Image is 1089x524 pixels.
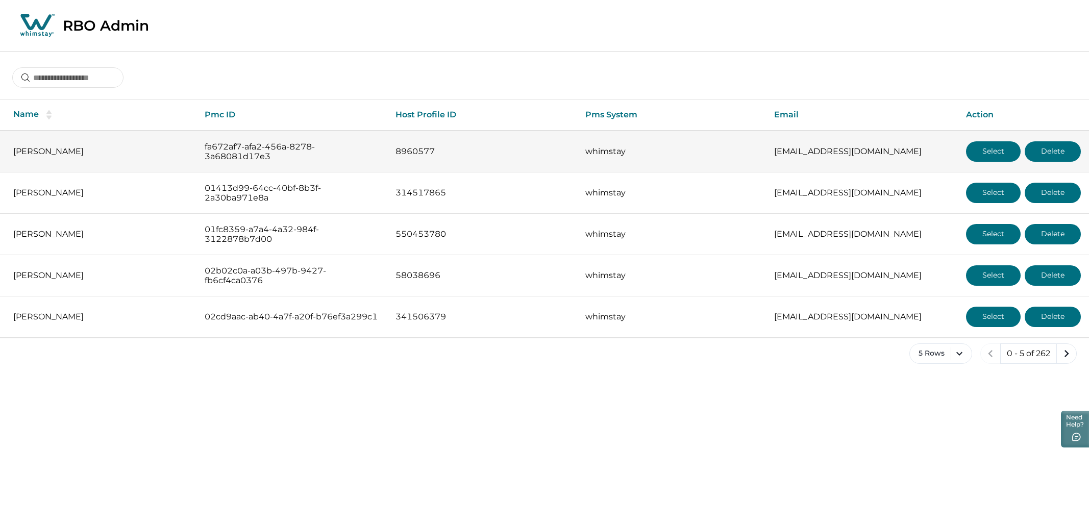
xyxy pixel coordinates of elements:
[205,142,379,162] p: fa672af7-afa2-456a-8278-3a68081d17e3
[1025,224,1081,244] button: Delete
[13,188,188,198] p: [PERSON_NAME]
[774,229,950,239] p: [EMAIL_ADDRESS][DOMAIN_NAME]
[585,312,758,322] p: whimstay
[980,343,1001,364] button: previous page
[395,229,569,239] p: 550453780
[63,17,149,34] p: RBO Admin
[395,312,569,322] p: 341506379
[774,312,950,322] p: [EMAIL_ADDRESS][DOMAIN_NAME]
[13,312,188,322] p: [PERSON_NAME]
[1056,343,1077,364] button: next page
[205,183,379,203] p: 01413d99-64cc-40bf-8b3f-2a30ba971e8a
[909,343,972,364] button: 5 Rows
[585,270,758,281] p: whimstay
[1025,307,1081,327] button: Delete
[205,266,379,286] p: 02b02c0a-a03b-497b-9427-fb6cf4ca0376
[1025,141,1081,162] button: Delete
[774,270,950,281] p: [EMAIL_ADDRESS][DOMAIN_NAME]
[1025,183,1081,203] button: Delete
[766,99,958,131] th: Email
[395,188,569,198] p: 314517865
[1025,265,1081,286] button: Delete
[395,146,569,157] p: 8960577
[966,141,1021,162] button: Select
[205,312,379,322] p: 02cd9aac-ab40-4a7f-a20f-b76ef3a299c1
[577,99,766,131] th: Pms System
[1000,343,1057,364] button: 0 - 5 of 262
[585,229,758,239] p: whimstay
[1007,348,1050,359] p: 0 - 5 of 262
[585,188,758,198] p: whimstay
[774,146,950,157] p: [EMAIL_ADDRESS][DOMAIN_NAME]
[966,224,1021,244] button: Select
[958,99,1089,131] th: Action
[13,229,188,239] p: [PERSON_NAME]
[966,183,1021,203] button: Select
[39,110,59,120] button: sorting
[196,99,387,131] th: Pmc ID
[966,307,1021,327] button: Select
[387,99,577,131] th: Host Profile ID
[395,270,569,281] p: 58038696
[774,188,950,198] p: [EMAIL_ADDRESS][DOMAIN_NAME]
[13,270,188,281] p: [PERSON_NAME]
[205,224,379,244] p: 01fc8359-a7a4-4a32-984f-3122878b7d00
[966,265,1021,286] button: Select
[585,146,758,157] p: whimstay
[13,146,188,157] p: [PERSON_NAME]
